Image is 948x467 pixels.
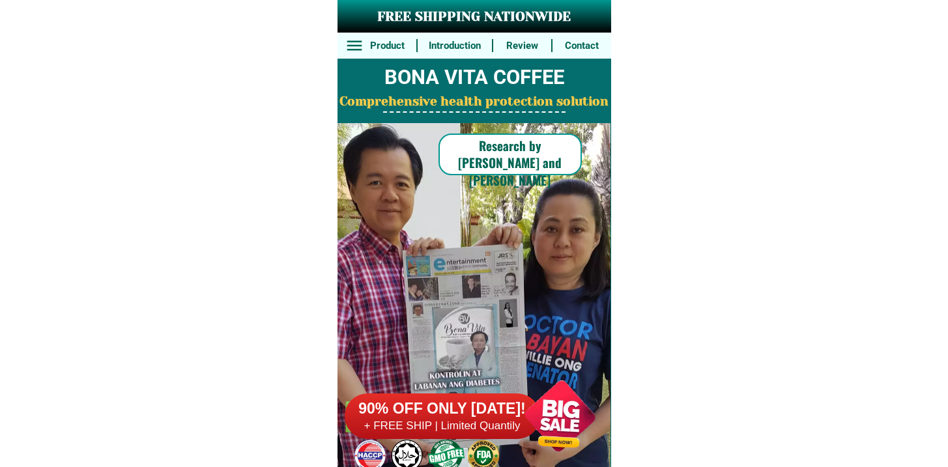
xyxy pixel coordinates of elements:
h2: Comprehensive health protection solution [338,92,611,111]
h6: Contact [560,38,604,53]
h2: BONA VITA COFFEE [338,63,611,93]
h6: Research by [PERSON_NAME] and [PERSON_NAME] [438,137,582,189]
h6: 90% OFF ONLY [DATE]! [345,399,540,419]
h6: Product [365,38,409,53]
h6: Review [500,38,545,53]
h6: + FREE SHIP | Limited Quantily [345,419,540,433]
h3: FREE SHIPPING NATIONWIDE [338,7,611,27]
h6: Introduction [424,38,485,53]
